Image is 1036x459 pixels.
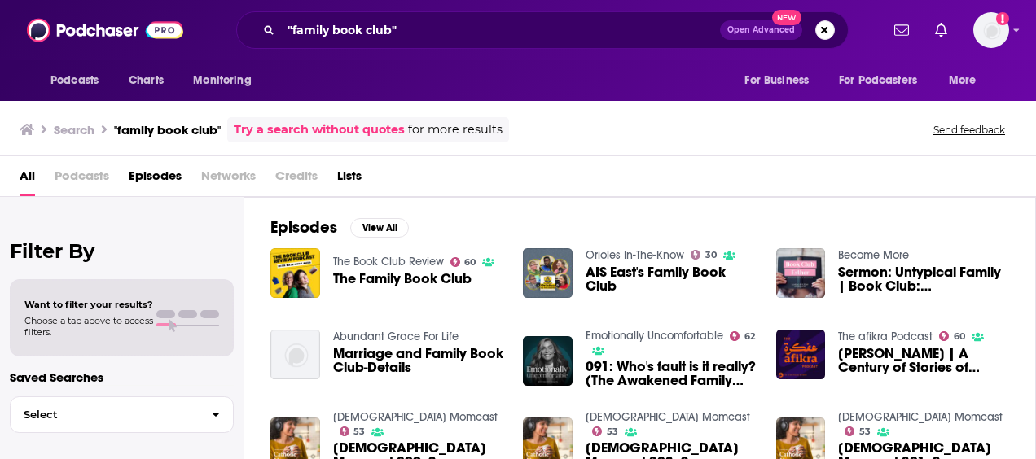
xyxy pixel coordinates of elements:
[464,259,476,266] span: 60
[859,428,871,435] span: 53
[838,265,1009,293] span: Sermon: Untypical Family | Book Club: [PERSON_NAME]
[55,163,109,196] span: Podcasts
[10,369,234,385] p: Saved Searches
[275,163,318,196] span: Credits
[939,331,965,341] a: 60
[270,217,409,238] a: EpisodesView All
[838,265,1009,293] a: Sermon: Untypical Family | Book Club: Esther
[20,163,35,196] a: All
[973,12,1009,48] span: Logged in as molly.burgoyne
[973,12,1009,48] img: User Profile
[118,65,173,96] a: Charts
[24,299,153,310] span: Want to filter your results?
[691,250,717,260] a: 30
[730,331,755,341] a: 62
[733,65,829,96] button: open menu
[182,65,272,96] button: open menu
[839,69,917,92] span: For Podcasters
[24,315,153,338] span: Choose a tab above to access filters.
[607,428,618,435] span: 53
[193,69,251,92] span: Monitoring
[523,336,573,386] img: 091: Who's fault is it really? (The Awakened Family Book Club)
[592,426,618,436] a: 53
[727,26,795,34] span: Open Advanced
[270,330,320,379] img: Marriage and Family Book Club-Details
[353,428,365,435] span: 53
[408,120,503,139] span: for more results
[954,333,965,340] span: 60
[234,120,405,139] a: Try a search without quotes
[333,255,444,269] a: The Book Club Review
[845,426,871,436] a: 53
[270,217,337,238] h2: Episodes
[10,239,234,263] h2: Filter By
[838,330,933,343] a: The afikra Podcast
[937,65,997,96] button: open menu
[744,333,755,340] span: 62
[888,16,915,44] a: Show notifications dropdown
[54,122,94,138] h3: Search
[720,20,802,40] button: Open AdvancedNew
[39,65,120,96] button: open menu
[450,257,476,267] a: 60
[776,330,826,379] img: JOUMANA HADDAD | A Century of Stories of Armenian Life & Family | Book Club
[114,122,221,138] h3: "family book club"
[129,69,164,92] span: Charts
[744,69,809,92] span: For Business
[333,330,459,343] a: Abundant Grace For Life
[129,163,182,196] a: Episodes
[838,347,1009,374] a: JOUMANA HADDAD | A Century of Stories of Armenian Life & Family | Book Club
[772,10,801,25] span: New
[586,329,723,343] a: Emotionally Uncomfortable
[11,409,199,420] span: Select
[586,248,684,262] a: Orioles In-The-Know
[333,410,498,424] a: Catholic Momcast
[838,248,909,262] a: Become More
[50,69,99,92] span: Podcasts
[333,272,472,286] a: The Family Book Club
[236,11,849,49] div: Search podcasts, credits, & more...
[586,265,757,293] a: AIS East's Family Book Club
[973,12,1009,48] button: Show profile menu
[333,347,504,374] a: Marriage and Family Book Club-Details
[201,163,256,196] span: Networks
[705,251,717,259] span: 30
[838,347,1009,374] span: [PERSON_NAME] | A Century of Stories of Armenian Life & Family | Book Club
[996,12,1009,25] svg: Add a profile image
[523,248,573,298] img: AIS East's Family Book Club
[838,410,1003,424] a: Catholic Momcast
[27,15,183,46] img: Podchaser - Follow, Share and Rate Podcasts
[586,410,750,424] a: Catholic Momcast
[337,163,362,196] a: Lists
[340,426,366,436] a: 53
[828,65,941,96] button: open menu
[928,16,954,44] a: Show notifications dropdown
[928,123,1010,137] button: Send feedback
[350,218,409,238] button: View All
[776,248,826,298] img: Sermon: Untypical Family | Book Club: Esther
[10,396,234,433] button: Select
[270,248,320,298] img: The Family Book Club
[949,69,977,92] span: More
[281,17,720,43] input: Search podcasts, credits, & more...
[586,360,757,387] a: 091: Who's fault is it really? (The Awakened Family Book Club)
